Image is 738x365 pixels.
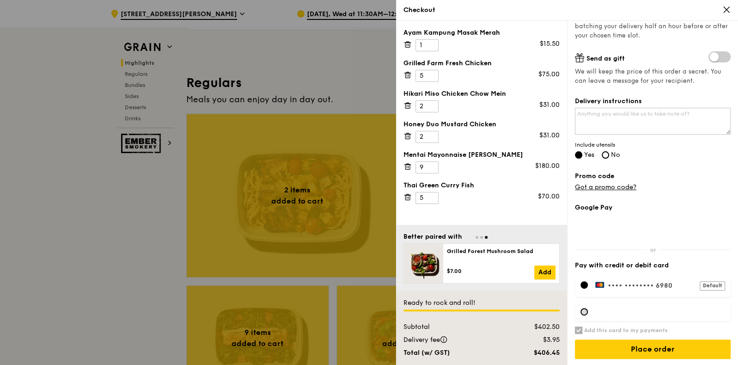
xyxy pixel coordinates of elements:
input: No [602,151,609,159]
div: $75.00 [538,70,560,79]
div: Ready to rock and roll! [403,298,560,308]
div: Better paired with [403,232,462,241]
label: Delivery instructions [575,97,731,106]
a: Got a promo code? [575,183,636,191]
div: Grilled Farm Fresh Chicken [403,59,560,68]
div: Default [700,281,725,291]
div: Checkout [403,6,731,15]
a: Add [534,266,555,279]
div: $70.00 [538,192,560,201]
span: Yes [584,151,594,159]
div: Grilled Forest Mushroom Salad [447,247,555,255]
div: Honey Duo Mustard Chicken [403,120,560,129]
span: No [611,151,620,159]
div: $15.50 [540,39,560,49]
div: Mentai Mayonnaise [PERSON_NAME] [403,150,560,160]
div: $31.00 [539,100,560,110]
span: We will keep the price of this order a secret. You can leave a message for your recipient. [575,67,731,86]
span: Go to slide 1 [476,236,478,239]
label: •••• 6980 [595,281,725,290]
div: $31.00 [539,131,560,140]
span: Send as gift [586,55,625,62]
span: Go to slide 2 [480,236,483,239]
div: Ayam Kampung Masak Merah [403,28,560,37]
input: Yes [575,151,582,159]
div: Delivery fee [398,335,509,345]
iframe: Secure card payment input frame [595,308,725,316]
div: Thai Green Curry Fish [403,181,560,190]
span: Include utensils [575,141,731,148]
h6: Add this card to my payments [584,327,668,334]
div: Subtotal [398,322,509,332]
div: $7.00 [447,267,534,275]
label: Pay with credit or debit card [575,261,731,270]
div: $402.50 [509,322,565,332]
div: Hikari Miso Chicken Chow Mein [403,89,560,99]
div: Total (w/ GST) [398,348,509,358]
div: $406.45 [509,348,565,358]
input: Add this card to my payments [575,327,582,334]
img: Payment by MasterCard [595,281,605,288]
div: $3.95 [509,335,565,345]
span: Allow us to reduce our carbon footprint by batching your delivery half an hour before or after yo... [575,13,728,39]
label: Google Pay [575,203,731,212]
span: Go to slide 3 [485,236,488,239]
div: $180.00 [535,161,560,171]
input: Place order [575,340,731,359]
span: •••• •••• [607,282,639,290]
iframe: Secure payment button frame [575,218,731,238]
label: Promo code [575,172,731,181]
